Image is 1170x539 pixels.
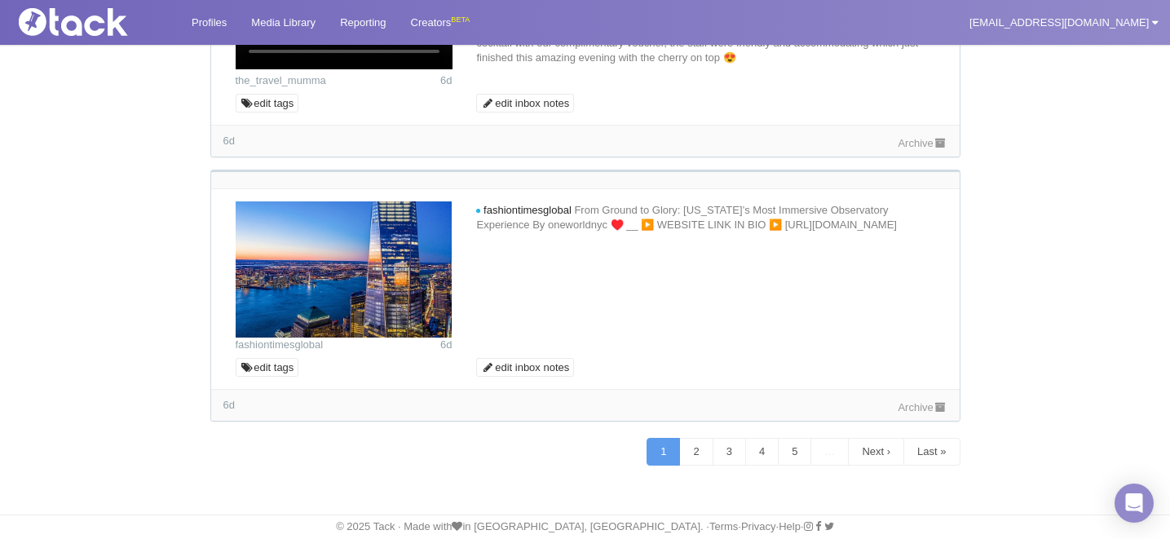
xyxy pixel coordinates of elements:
[4,519,1166,534] div: © 2025 Tack · Made with in [GEOGRAPHIC_DATA], [GEOGRAPHIC_DATA]. · · · ·
[898,137,947,149] a: Archive
[223,135,235,147] time: Latest comment: 2025-08-29 13:09 UTC
[236,74,326,86] a: the_travel_mumma
[440,73,452,88] time: Posted: 2025-08-29 13:09 UTC
[440,338,452,351] span: 6d
[440,74,452,86] span: 6d
[713,438,746,466] a: 3
[236,338,324,351] a: fashiontimesglobal
[236,94,299,113] a: edit tags
[236,201,453,337] img: Image may contain: city, architecture, building, cityscape, urban, high rise, tower, outdoors, la...
[476,209,480,214] i: new
[476,358,574,378] a: edit inbox notes
[745,438,779,466] a: 4
[223,399,235,411] span: 6d
[647,438,680,466] a: 1
[778,438,811,466] a: 5
[1115,484,1154,523] div: Open Intercom Messenger
[451,11,470,29] div: BETA
[236,358,299,378] a: edit tags
[741,520,776,532] a: Privacy
[679,438,713,466] a: 2
[810,438,849,466] a: …
[440,338,452,352] time: Posted: 2025-08-29 12:37 UTC
[483,204,572,216] span: fashiontimesglobal
[476,94,574,113] a: edit inbox notes
[223,135,235,147] span: 6d
[898,401,947,413] a: Archive
[903,438,960,466] a: Last »
[223,399,235,411] time: Latest comment: 2025-08-29 12:37 UTC
[709,520,738,532] a: Terms
[476,204,896,231] span: From Ground to Glory: [US_STATE]’s Most Immersive Observatory Experience By oneworldnyc ♥️ __ ▶️ ...
[12,8,175,36] img: Tack
[848,438,904,466] a: Next ›
[779,520,801,532] a: Help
